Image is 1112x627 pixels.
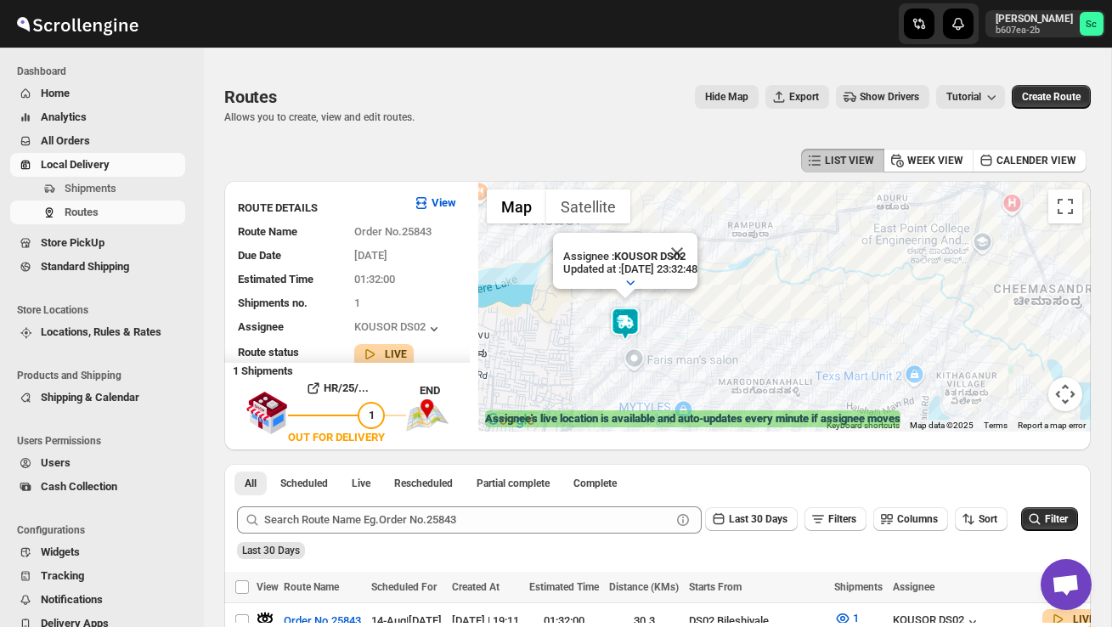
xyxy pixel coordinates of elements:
[985,10,1105,37] button: User menu
[17,434,192,448] span: Users Permissions
[385,348,407,360] b: LIVE
[14,3,141,45] img: ScrollEngine
[234,472,267,495] button: All routes
[860,90,919,104] span: Show Drivers
[765,85,829,109] button: Export
[41,236,104,249] span: Store PickUp
[238,297,308,309] span: Shipments no.
[1080,12,1104,36] span: Sanjay chetri
[1087,19,1098,30] text: Sc
[883,149,974,172] button: WEEK VIEW
[452,581,500,593] span: Created At
[354,225,432,238] span: Order No.25843
[354,320,443,337] button: KOUSOR DS02
[354,249,387,262] span: [DATE]
[224,110,415,124] p: Allows you to create, view and edit routes.
[10,540,185,564] button: Widgets
[689,581,742,593] span: Starts From
[477,477,550,490] span: Partial complete
[483,410,539,432] img: Google
[563,250,697,263] p: Assignee :
[224,356,293,377] b: 1 Shipments
[41,158,110,171] span: Local Delivery
[609,581,679,593] span: Distance (KMs)
[41,456,71,469] span: Users
[369,409,375,421] span: 1
[1041,559,1092,610] a: Open chat
[41,391,139,404] span: Shipping & Calendar
[65,206,99,218] span: Routes
[324,381,369,394] b: HR/25/...
[1012,85,1091,109] button: Create Route
[17,303,192,317] span: Store Locations
[264,506,671,534] input: Search Route Name Eg.Order No.25843
[910,421,974,430] span: Map data ©2025
[955,507,1008,531] button: Sort
[705,90,748,104] span: Hide Map
[979,513,997,525] span: Sort
[10,105,185,129] button: Analytics
[836,85,929,109] button: Show Drivers
[41,480,117,493] span: Cash Collection
[41,260,129,273] span: Standard Shipping
[394,477,453,490] span: Rescheduled
[354,273,395,285] span: 01:32:00
[789,90,819,104] span: Export
[65,182,116,195] span: Shipments
[41,87,70,99] span: Home
[238,225,297,238] span: Route Name
[41,545,80,558] span: Widgets
[41,134,90,147] span: All Orders
[729,513,787,525] span: Last 30 Days
[1048,189,1082,223] button: Toggle fullscreen view
[946,91,981,103] span: Tutorial
[238,249,281,262] span: Due Date
[10,82,185,105] button: Home
[10,451,185,475] button: Users
[41,110,87,123] span: Analytics
[487,189,546,223] button: Show street map
[17,523,192,537] span: Configurations
[705,507,798,531] button: Last 30 Days
[695,85,759,109] button: Map action label
[563,263,697,275] p: Updated at : [DATE] 23:32:48
[1073,613,1095,625] b: LIVE
[284,581,339,593] span: Route Name
[238,200,399,217] h3: ROUTE DETAILS
[485,410,900,427] label: Assignee's live location is available and auto-updates every minute if assignee moves
[825,154,874,167] span: LIST VIEW
[17,369,192,382] span: Products and Shipping
[432,196,456,209] b: View
[897,513,938,525] span: Columns
[352,477,370,490] span: Live
[403,189,466,217] button: View
[907,154,963,167] span: WEEK VIEW
[1045,513,1068,525] span: Filter
[10,475,185,499] button: Cash Collection
[238,346,299,359] span: Route status
[242,545,300,556] span: Last 30 Days
[1022,90,1081,104] span: Create Route
[984,421,1008,430] a: Terms
[1018,421,1086,430] a: Report a map error
[224,87,277,107] span: Routes
[238,320,284,333] span: Assignee
[41,325,161,338] span: Locations, Rules & Rates
[10,129,185,153] button: All Orders
[371,581,437,593] span: Scheduled For
[361,346,407,363] button: LIVE
[288,429,385,446] div: OUT FOR DELIVERY
[10,588,185,612] button: Notifications
[873,507,948,531] button: Columns
[1021,507,1078,531] button: Filter
[288,375,385,402] button: HR/25/...
[371,614,442,627] span: 14-Aug | [DATE]
[238,273,313,285] span: Estimated Time
[801,149,884,172] button: LIST VIEW
[828,513,856,525] span: Filters
[614,250,686,263] b: KOUSOR DS02
[10,201,185,224] button: Routes
[257,581,279,593] span: View
[10,386,185,410] button: Shipping & Calendar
